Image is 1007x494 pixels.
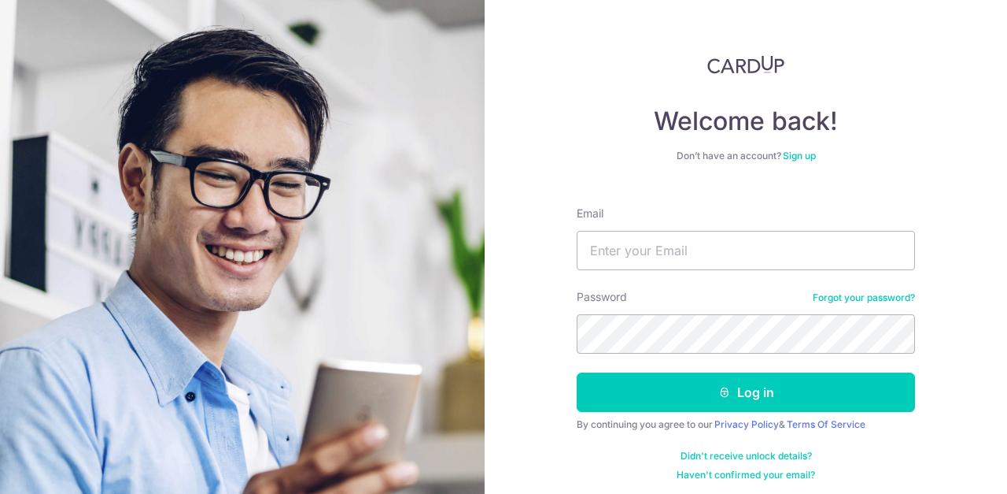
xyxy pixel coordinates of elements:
[714,418,779,430] a: Privacy Policy
[577,106,915,137] h4: Welcome back!
[577,418,915,431] div: By continuing you agree to our &
[677,469,815,481] a: Haven't confirmed your email?
[787,418,865,430] a: Terms Of Service
[813,292,915,304] a: Forgot your password?
[577,206,603,221] label: Email
[577,231,915,270] input: Enter your Email
[707,55,784,74] img: CardUp Logo
[577,289,627,305] label: Password
[783,150,816,162] a: Sign up
[681,450,812,462] a: Didn't receive unlock details?
[577,150,915,162] div: Don’t have an account?
[577,373,915,412] button: Log in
